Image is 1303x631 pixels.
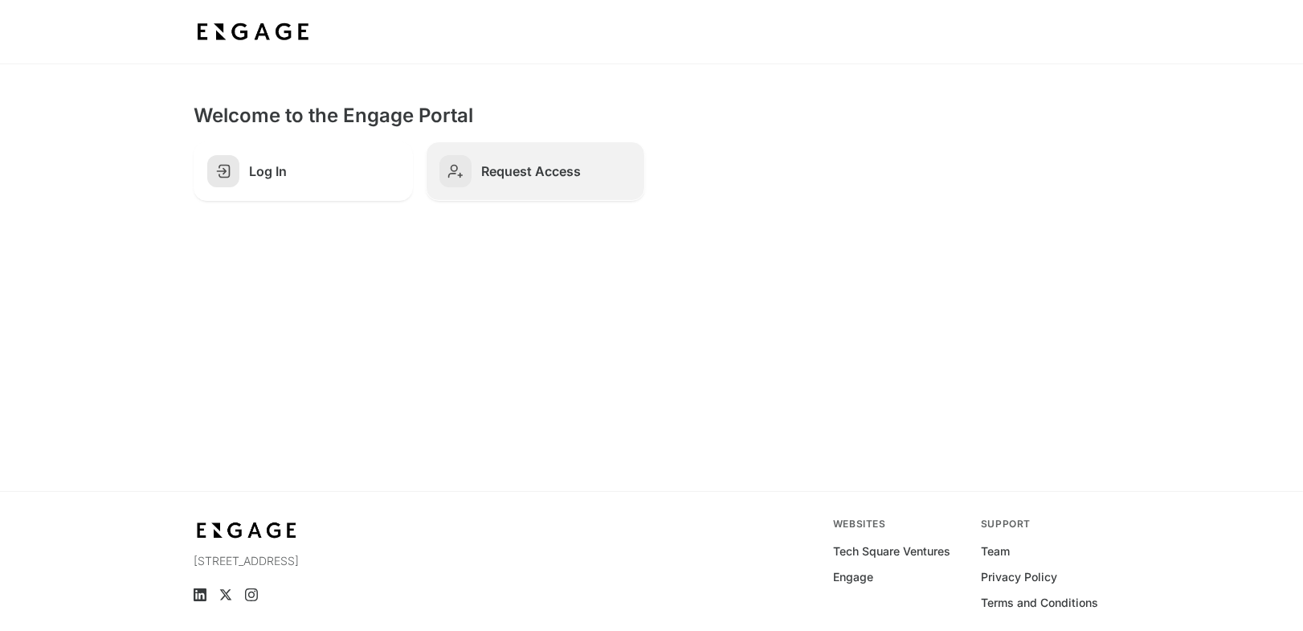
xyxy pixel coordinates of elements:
a: Log In [194,141,413,201]
a: LinkedIn [194,588,206,601]
a: Instagram [245,588,258,601]
a: Request Access [426,141,645,201]
a: X (Twitter) [219,588,232,601]
a: Privacy Policy [981,569,1057,585]
div: Support [981,518,1109,531]
a: Terms and Conditions [981,595,1098,611]
h2: Log In [249,163,399,179]
a: Tech Square Ventures [833,543,950,559]
img: bdf1fb74-1727-4ba0-a5bd-bc74ae9fc70b.jpeg [194,18,312,47]
ul: Social media [194,588,472,601]
div: Websites [833,518,962,531]
a: Engage [833,569,873,585]
p: [STREET_ADDRESS] [194,553,472,569]
h2: Welcome to the Engage Portal [194,103,1109,129]
img: bdf1fb74-1727-4ba0-a5bd-bc74ae9fc70b.jpeg [194,518,300,543]
h2: Request Access [481,163,631,179]
a: Team [981,543,1010,559]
